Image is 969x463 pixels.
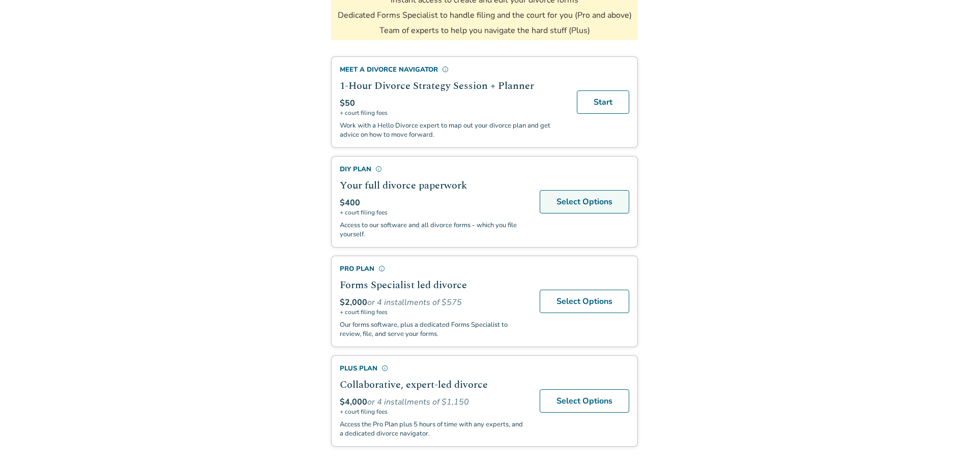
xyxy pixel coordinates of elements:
[378,265,385,272] span: info
[340,308,527,316] span: + court filing fees
[340,264,527,273] div: Pro Plan
[540,190,629,213] a: Select Options
[340,121,565,139] p: Work with a Hello Divorce expert to map out your divorce plan and get advice on how to move forward.
[340,221,527,239] p: Access to our software and all divorce forms - which you file yourself.
[340,277,527,293] h2: Forms Specialist led divorce
[340,320,527,338] p: Our forms software, plus a dedicated Forms Specialist to review, file, and serve your forms.
[540,389,629,413] a: Select Options
[379,25,590,36] li: Team of experts to help you navigate the hard stuff (Plus)
[340,178,527,193] h2: Your full divorce paperwork
[381,365,388,372] span: info
[577,90,629,114] a: Start
[340,109,565,117] span: + court filing fees
[442,66,449,73] span: info
[340,165,527,174] div: DIY Plan
[340,408,527,416] span: + court filing fees
[340,297,367,308] span: $2,000
[340,420,527,438] p: Access the Pro Plan plus 5 hours of time with any experts, and a dedicated divorce navigator.
[340,396,367,408] span: $4,000
[340,297,527,308] div: or 4 installments of $575
[540,290,629,313] a: Select Options
[340,208,527,217] span: + court filing fees
[340,78,565,94] h2: 1-Hour Divorce Strategy Session + Planner
[340,377,527,392] h2: Collaborative, expert-led divorce
[340,197,360,208] span: $400
[375,166,382,172] span: info
[338,10,632,21] li: Dedicated Forms Specialist to handle filing and the court for you (Pro and above)
[340,65,565,74] div: Meet a divorce navigator
[340,364,527,373] div: Plus Plan
[340,98,355,109] span: $50
[918,414,969,463] iframe: Chat Widget
[340,396,527,408] div: or 4 installments of $1,150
